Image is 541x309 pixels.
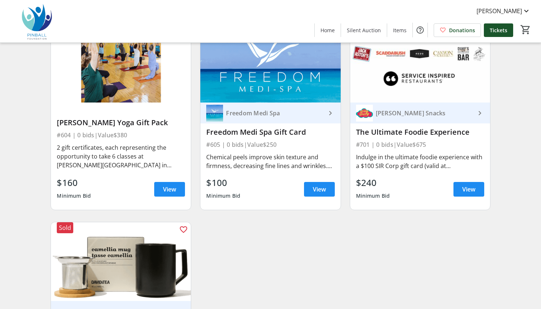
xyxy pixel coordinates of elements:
[315,23,341,37] a: Home
[373,109,475,117] div: [PERSON_NAME] Snacks
[356,128,484,137] div: The Ultimate Foodie Experience
[484,23,513,37] a: Tickets
[51,222,191,301] img: 20 Tea Bags of Immunity Booster and Mug
[350,24,490,103] img: The Ultimate Foodie Experience
[449,26,475,34] span: Donations
[57,222,73,233] div: Sold
[347,26,381,34] span: Silent Auction
[206,153,334,170] div: Chemical peels improve skin texture and firmness, decreasing fine lines and wrinkles. Peels also ...
[475,109,484,118] mat-icon: keyboard_arrow_right
[206,176,240,189] div: $100
[434,23,481,37] a: Donations
[477,7,522,15] span: [PERSON_NAME]
[57,176,91,189] div: $160
[313,185,326,194] span: View
[413,23,427,37] button: Help
[462,185,475,194] span: View
[356,105,373,122] img: Willy Wacky Snacks
[154,182,185,197] a: View
[341,23,387,37] a: Silent Auction
[200,103,340,123] a: Freedom Medi SpaFreedom Medi Spa
[4,3,70,40] img: Pinball Foundation 's Logo
[206,189,240,202] div: Minimum Bid
[350,103,490,123] a: Willy Wacky Snacks[PERSON_NAME] Snacks
[163,185,176,194] span: View
[356,153,484,170] div: Indulge in the ultimate foodie experience with a $100 SIR Corp gift card (valid at [PERSON_NAME],...
[471,5,537,17] button: [PERSON_NAME]
[206,128,334,137] div: Freedom Medi Spa Gift Card
[179,225,188,234] mat-icon: favorite_outline
[206,105,223,122] img: Freedom Medi Spa
[200,24,340,103] img: Freedom Medi Spa Gift Card
[519,23,532,36] button: Cart
[51,24,191,103] img: Esther Myers Yoga Gift Pack
[356,139,484,150] div: #701 | 0 bids | Value $675
[356,189,390,202] div: Minimum Bid
[326,109,335,118] mat-icon: keyboard_arrow_right
[57,130,185,140] div: #604 | 0 bids | Value $380
[356,176,390,189] div: $240
[320,26,335,34] span: Home
[490,26,507,34] span: Tickets
[57,118,185,127] div: [PERSON_NAME] Yoga Gift Pack
[393,26,407,34] span: Items
[57,143,185,170] div: 2 gift certificates, each representing the opportunity to take 6 classes at [PERSON_NAME][GEOGRAP...
[387,23,412,37] a: Items
[304,182,335,197] a: View
[206,139,334,150] div: #605 | 0 bids | Value $250
[57,189,91,202] div: Minimum Bid
[223,109,326,117] div: Freedom Medi Spa
[453,182,484,197] a: View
